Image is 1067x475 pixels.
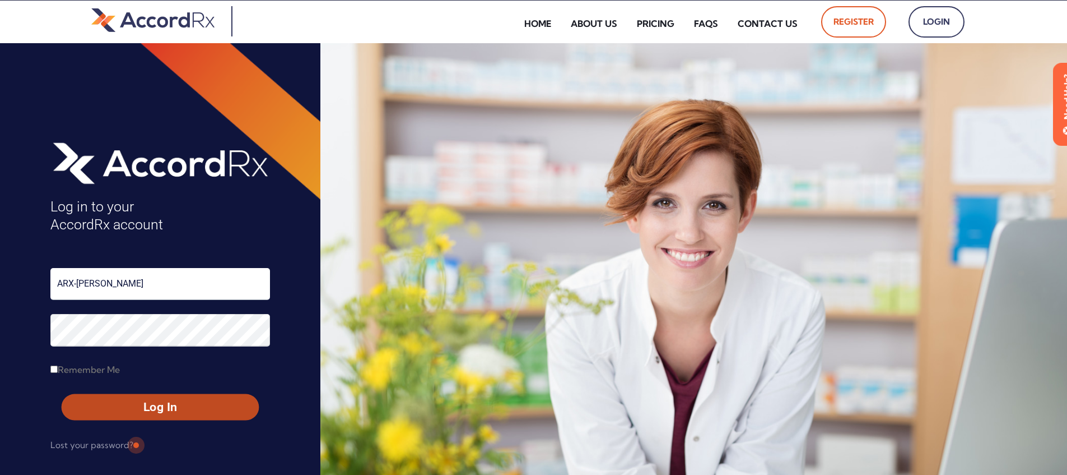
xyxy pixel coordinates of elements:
a: Home [516,11,560,36]
a: Lost your password? [50,436,133,454]
label: Remember Me [50,361,120,379]
h4: Log in to your AccordRx account [50,198,270,234]
button: Log In [62,394,259,421]
a: About Us [562,11,626,36]
a: Contact Us [729,11,806,36]
a: Register [821,6,886,38]
span: Log In [72,399,249,416]
a: Pricing [628,11,683,36]
span: Register [833,13,874,31]
input: Username or Email Address [50,268,270,300]
img: default-logo [91,6,215,34]
a: Login [908,6,965,38]
a: FAQs [686,11,726,36]
input: Remember Me [50,366,58,373]
span: Login [921,13,952,31]
img: AccordRx_logo_header_white [50,139,270,187]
